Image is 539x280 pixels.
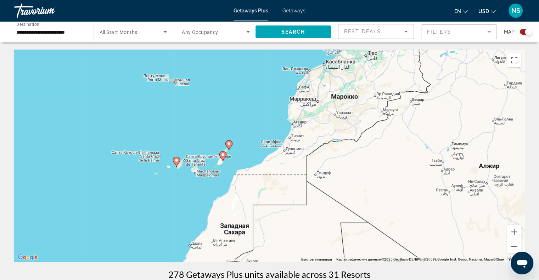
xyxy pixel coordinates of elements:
button: Быстрые клавиши [301,257,332,262]
button: Change language [454,6,468,16]
button: Change currency [478,6,496,16]
span: NS [511,7,520,14]
button: Search [256,25,331,38]
span: Search [281,29,305,35]
img: Google [16,253,39,262]
mat-select: Sort by [344,27,408,36]
button: User Menu [506,3,525,18]
a: Условия (ссылка откроется в новой вкладке) [509,257,523,261]
button: Увеличить [507,225,521,239]
span: Map [504,27,515,37]
span: Best Deals [344,29,381,34]
span: Destination [16,22,39,27]
iframe: Кнопка запуска окна обмена сообщениями [511,252,533,274]
a: Открыть эту область в Google Картах (в новом окне) [16,253,39,262]
button: Filter [421,24,497,40]
h1: 278 Getaways Plus units available across 31 Resorts [168,269,371,280]
a: Getaways [282,8,305,13]
button: Включить полноэкранный режим [507,53,521,67]
span: en [454,8,461,14]
span: Картографические данные ©2025 GeoBasis-DE/BKG (©2009), Google, Inst. Geogr. Nacional, Mapa GISrael [336,257,504,261]
span: Any Occupancy [182,29,218,35]
span: All Start Months [100,29,137,35]
a: Travorium [14,1,85,20]
a: Getaways Plus [234,8,268,13]
button: Уменьшить [507,239,521,253]
span: USD [478,8,489,14]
